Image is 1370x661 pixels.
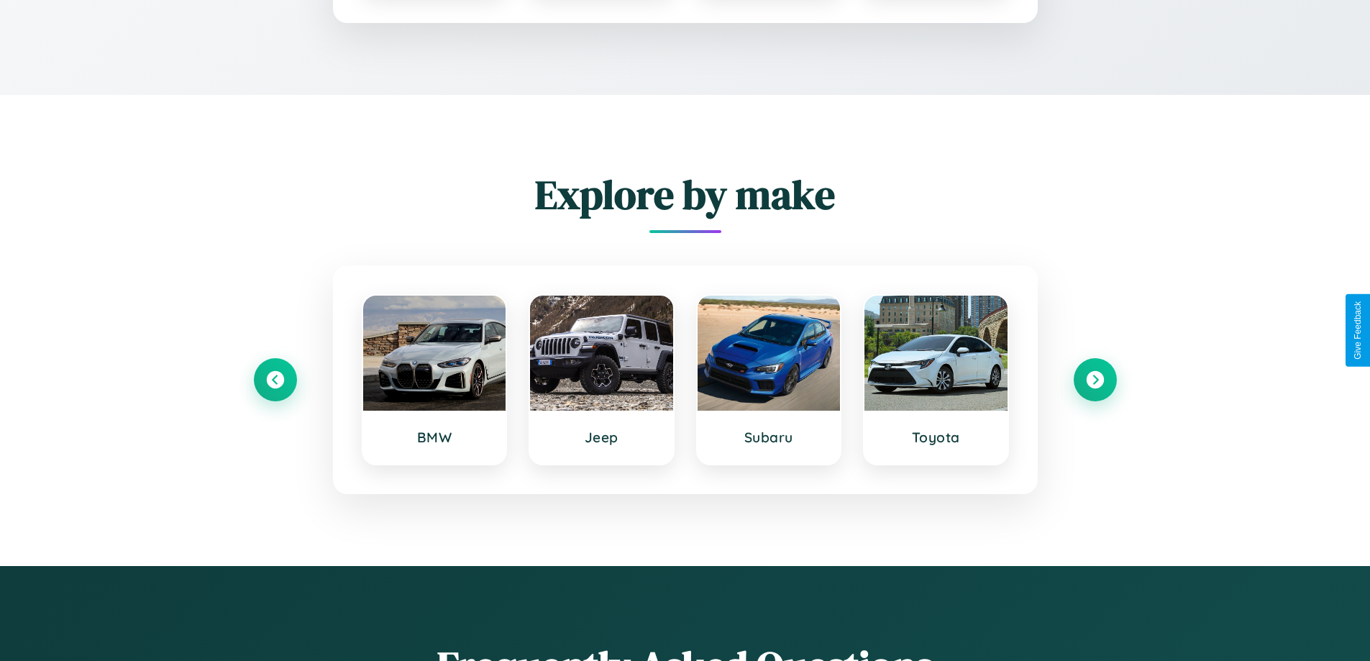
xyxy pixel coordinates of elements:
[879,429,993,446] h3: Toyota
[254,167,1117,222] h2: Explore by make
[544,429,659,446] h3: Jeep
[378,429,492,446] h3: BMW
[712,429,826,446] h3: Subaru
[1353,301,1363,360] div: Give Feedback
